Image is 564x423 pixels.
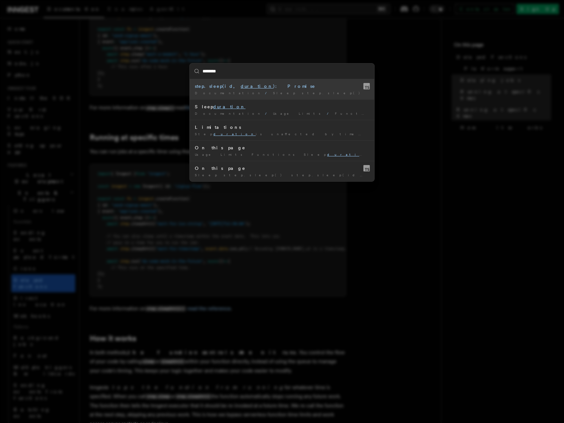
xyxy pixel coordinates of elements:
[195,83,369,89] div: step.sleep(id, ): Promise
[195,112,262,115] span: Documentation
[265,112,270,115] span: /
[195,145,369,151] div: On this page
[213,132,256,136] mark: duration
[273,91,364,95] span: Sleep step.sleep()
[195,152,369,157] div: Usage Limits Functions Sleep Timeout Concurrency Upgradable Payload Size …
[213,104,245,109] mark: duration
[195,173,369,178] div: Sleep step.sleep() step.sleep(id, ): Promise
[195,104,369,110] div: Sleep
[195,165,369,171] div: On this page
[195,132,369,137] div: Step is unaffected by timeouts. For example, a 5 …
[265,91,270,95] span: /
[241,84,273,89] mark: duration
[327,153,369,156] mark: duration
[335,112,382,115] span: Functions
[273,112,324,115] span: Usage Limits
[195,124,369,130] div: Limitations
[327,112,332,115] span: /
[195,91,262,95] span: Documentation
